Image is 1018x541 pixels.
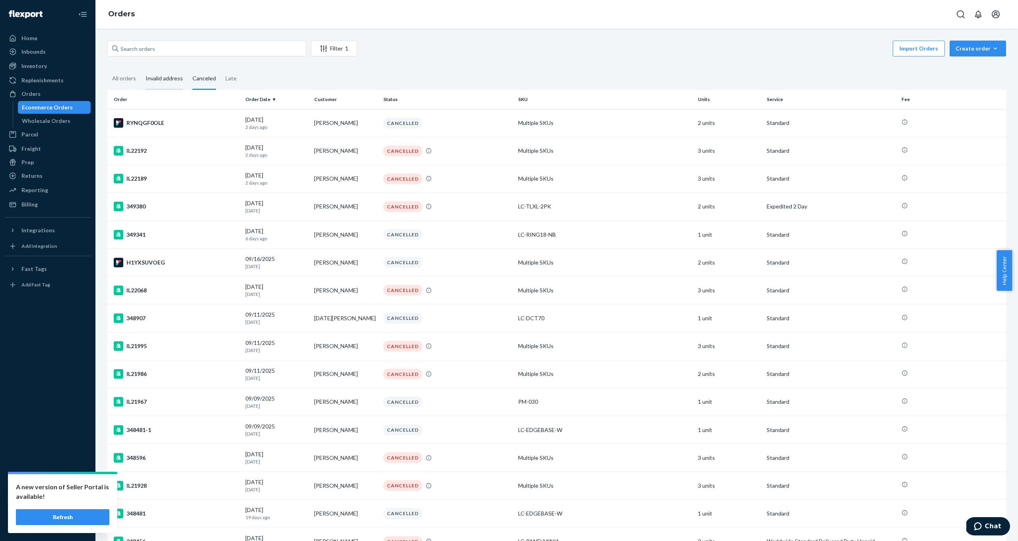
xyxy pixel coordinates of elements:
[311,45,357,53] div: Filter
[515,332,695,360] td: Multiple SKUs
[21,265,47,273] div: Fast Tags
[515,444,695,472] td: Multiple SKUs
[311,304,380,332] td: [DATE][PERSON_NAME]
[383,341,422,352] div: CANCELLED
[114,425,239,435] div: 348481-1
[114,341,239,351] div: IL21995
[114,286,239,295] div: IL22068
[988,6,1004,22] button: Open account menu
[966,517,1010,537] iframe: Opens a widget where you can chat to one of our agents
[311,221,380,249] td: [PERSON_NAME]
[5,32,91,45] a: Home
[102,3,141,26] ol: breadcrumbs
[5,240,91,253] a: Add Integration
[5,74,91,87] a: Replenishments
[997,250,1012,291] span: Help Center
[5,184,91,197] a: Reporting
[695,416,763,444] td: 1 unit
[5,505,91,518] a: Help Center
[245,144,308,158] div: [DATE]
[21,90,41,98] div: Orders
[146,68,183,90] div: Invalid address
[695,165,763,193] td: 3 units
[380,90,515,109] th: Status
[518,426,692,434] div: LC-EDGEBASE-W
[695,304,763,332] td: 1 unit
[114,146,239,156] div: IL22192
[383,424,422,435] div: CANCELLED
[245,311,308,325] div: 09/11/2025
[242,90,311,109] th: Order Date
[515,472,695,500] td: Multiple SKUs
[695,193,763,220] td: 2 units
[695,360,763,388] td: 2 units
[21,226,55,234] div: Integrations
[21,200,38,208] div: Billing
[515,360,695,388] td: Multiple SKUs
[767,286,895,294] p: Standard
[518,202,692,210] div: LC-TLXL-2PK
[245,422,308,437] div: 09/09/2025
[518,398,692,406] div: PM-030
[383,257,422,268] div: CANCELLED
[5,224,91,237] button: Integrations
[245,339,308,354] div: 09/11/2025
[767,454,895,462] p: Standard
[695,388,763,416] td: 1 unit
[5,142,91,155] a: Freight
[5,128,91,141] a: Parcel
[515,249,695,276] td: Multiple SKUs
[21,76,64,84] div: Replenishments
[383,508,422,519] div: CANCELLED
[695,500,763,527] td: 1 unit
[5,519,91,531] button: Give Feedback
[114,313,239,323] div: 348907
[21,186,48,194] div: Reporting
[245,319,308,325] p: [DATE]
[192,68,216,90] div: Canceled
[5,88,91,100] a: Orders
[75,6,91,22] button: Close Navigation
[311,165,380,193] td: [PERSON_NAME]
[114,481,239,490] div: IL21928
[245,283,308,298] div: [DATE]
[245,506,308,521] div: [DATE]
[5,60,91,72] a: Inventory
[114,202,239,211] div: 349380
[16,482,109,501] p: A new version of Seller Portal is available!
[383,201,422,212] div: CANCELLED
[311,193,380,220] td: [PERSON_NAME]
[311,500,380,527] td: [PERSON_NAME]
[383,146,422,156] div: CANCELLED
[22,117,70,125] div: Wholesale Orders
[245,207,308,214] p: [DATE]
[956,45,1000,53] div: Create order
[763,90,898,109] th: Service
[767,314,895,322] p: Standard
[950,41,1006,56] button: Create order
[311,332,380,360] td: [PERSON_NAME]
[767,231,895,239] p: Standard
[5,169,91,182] a: Returns
[245,124,308,130] p: 2 days ago
[898,90,1006,109] th: Fee
[383,118,422,128] div: CANCELLED
[245,291,308,298] p: [DATE]
[767,342,895,350] p: Standard
[314,96,377,103] div: Customer
[245,179,308,186] p: 2 days ago
[245,478,308,493] div: [DATE]
[695,137,763,165] td: 3 units
[21,130,38,138] div: Parcel
[518,314,692,322] div: LC-DCT70
[695,221,763,249] td: 1 unit
[383,397,422,407] div: CANCELLED
[311,249,380,276] td: [PERSON_NAME]
[108,10,135,18] a: Orders
[107,41,306,56] input: Search orders
[695,332,763,360] td: 3 units
[245,430,308,437] p: [DATE]
[695,109,763,137] td: 2 units
[22,103,73,111] div: Ecommerce Orders
[311,137,380,165] td: [PERSON_NAME]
